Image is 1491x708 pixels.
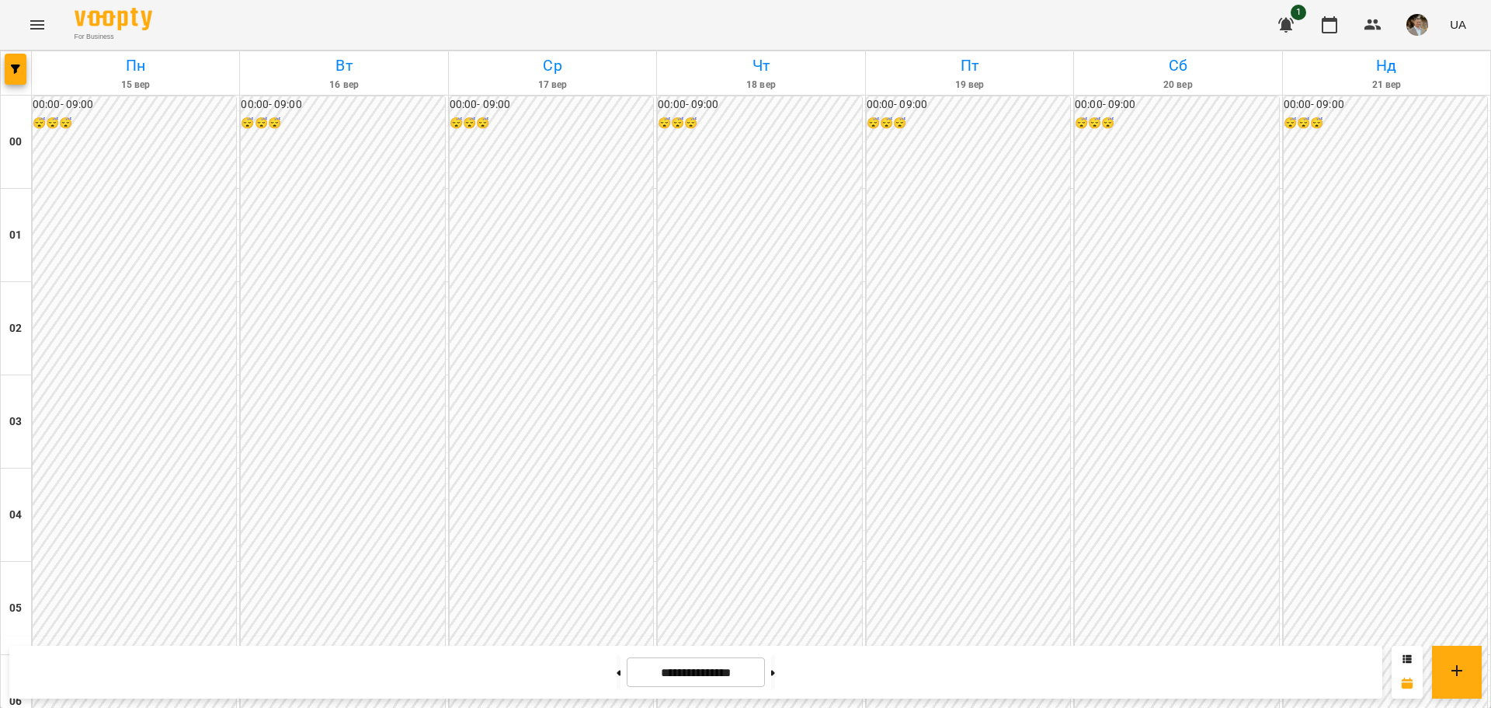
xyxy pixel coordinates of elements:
h6: 😴😴😴 [1284,115,1487,132]
h6: Вт [242,54,445,78]
h6: 😴😴😴 [867,115,1070,132]
h6: Чт [659,54,862,78]
h6: 00:00 - 09:00 [1075,96,1278,113]
h6: 17 вер [451,78,654,92]
h6: 00:00 - 09:00 [33,96,236,113]
h6: Ср [451,54,654,78]
h6: 00:00 - 09:00 [241,96,444,113]
h6: Пн [34,54,237,78]
h6: 00:00 - 09:00 [658,96,861,113]
h6: Сб [1076,54,1279,78]
h6: 00 [9,134,22,151]
h6: 21 вер [1285,78,1488,92]
button: UA [1444,10,1472,39]
h6: 15 вер [34,78,237,92]
h6: 04 [9,507,22,524]
h6: 😴😴😴 [1075,115,1278,132]
h6: Нд [1285,54,1488,78]
h6: 02 [9,320,22,337]
img: 7c88ea500635afcc637caa65feac9b0a.jpg [1406,14,1428,36]
span: For Business [75,32,152,42]
h6: 😴😴😴 [241,115,444,132]
h6: 00:00 - 09:00 [1284,96,1487,113]
h6: 😴😴😴 [658,115,861,132]
span: UA [1450,16,1466,33]
h6: Пт [868,54,1071,78]
h6: 19 вер [868,78,1071,92]
button: Menu [19,6,56,44]
h6: 00:00 - 09:00 [450,96,653,113]
h6: 20 вер [1076,78,1279,92]
img: Voopty Logo [75,8,152,30]
h6: 16 вер [242,78,445,92]
h6: 05 [9,600,22,617]
h6: 03 [9,413,22,431]
h6: 18 вер [659,78,862,92]
span: 1 [1291,5,1306,20]
h6: 00:00 - 09:00 [867,96,1070,113]
h6: 😴😴😴 [33,115,236,132]
h6: 😴😴😴 [450,115,653,132]
h6: 01 [9,227,22,244]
